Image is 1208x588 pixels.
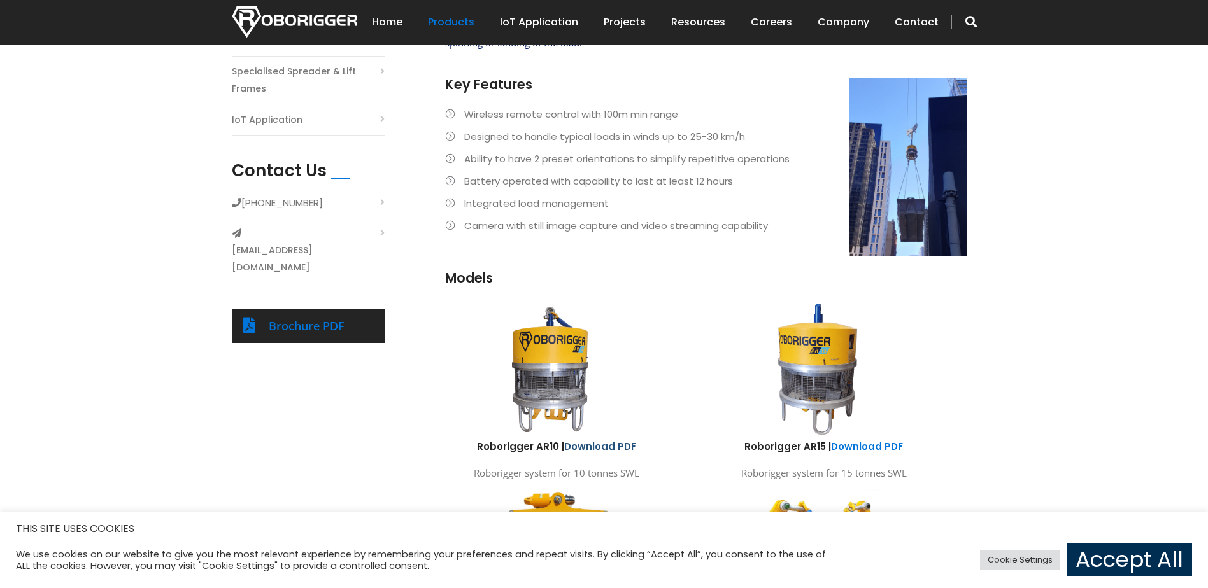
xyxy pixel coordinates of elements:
li: Designed to handle typical loads in winds up to 25-30 km/h [445,128,967,145]
p: Roborigger system for 15 tonnes SWL [700,465,948,482]
a: Home [372,3,402,42]
li: Ability to have 2 preset orientations to simplify repetitive operations [445,150,967,167]
h5: THIS SITE USES COOKIES [16,521,1192,537]
p: Roborigger system for 10 tonnes SWL [432,465,681,482]
li: Camera with still image capture and video streaming capability [445,217,967,234]
a: Careers [751,3,792,42]
a: Specialised Spreader & Lift Frames [232,63,385,97]
h3: Key Features [445,75,967,94]
li: Battery operated with capability to last at least 12 hours [445,172,967,190]
a: Contact [895,3,939,42]
li: Integrated load management [445,195,967,212]
a: IoT Application [232,111,302,129]
a: Resources [671,3,725,42]
a: Products [428,3,474,42]
h2: Contact Us [232,161,327,181]
a: Accept All [1067,543,1192,576]
h3: Models [445,269,967,287]
a: Company [818,3,869,42]
a: IoT Application [500,3,578,42]
a: [EMAIL_ADDRESS][DOMAIN_NAME] [232,242,385,276]
a: Cookie Settings [980,550,1060,570]
a: Brochure PDF [269,318,345,333]
img: Nortech [232,6,357,38]
li: [PHONE_NUMBER] [232,194,385,218]
li: Wireless remote control with 100m min range [445,106,967,123]
a: Download PDF [564,440,636,453]
a: Download PDF [831,440,903,453]
div: We use cookies on our website to give you the most relevant experience by remembering your prefer... [16,549,839,571]
h6: Roborigger AR15 | [700,440,948,453]
h6: Roborigger AR10 | [432,440,681,453]
a: Projects [604,3,646,42]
